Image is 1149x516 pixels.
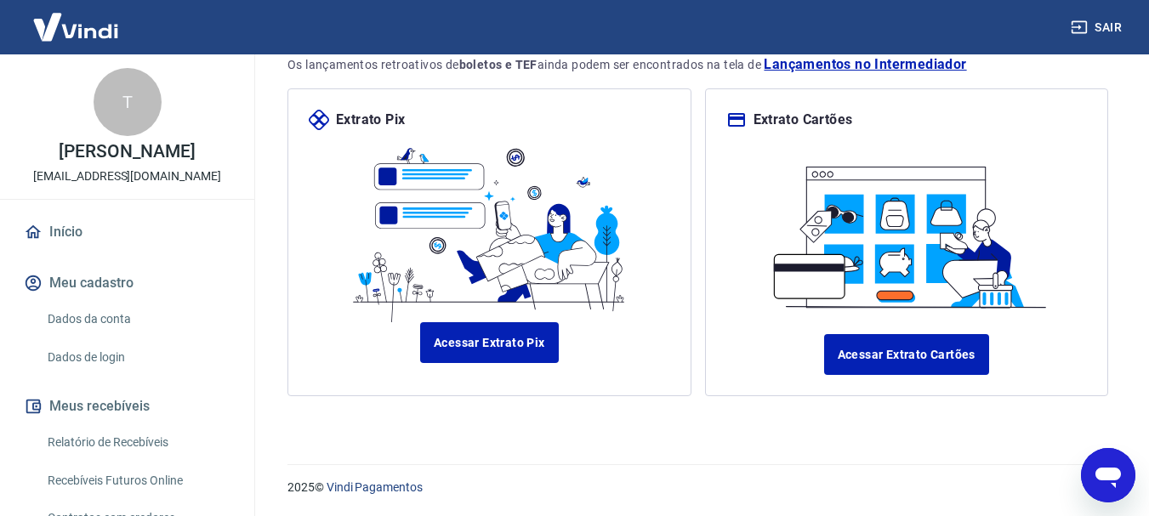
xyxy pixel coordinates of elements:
[824,334,989,375] a: Acessar Extrato Cartões
[33,167,221,185] p: [EMAIL_ADDRESS][DOMAIN_NAME]
[287,479,1108,496] p: 2025 ©
[336,110,405,130] p: Extrato Pix
[59,143,195,161] p: [PERSON_NAME]
[1067,12,1129,43] button: Sair
[20,213,234,251] a: Início
[94,68,162,136] div: T
[344,130,634,322] img: ilustrapix.38d2ed8fdf785898d64e9b5bf3a9451d.svg
[20,388,234,425] button: Meus recebíveis
[420,322,559,363] a: Acessar Extrato Pix
[459,58,538,71] strong: boletos e TEF
[20,1,131,53] img: Vindi
[287,54,1108,75] p: Os lançamentos retroativos de ainda podem ser encontrados na tela de
[764,54,966,75] a: Lançamentos no Intermediador
[41,425,234,460] a: Relatório de Recebíveis
[41,340,234,375] a: Dados de login
[762,150,1051,314] img: ilustracard.1447bf24807628a904eb562bb34ea6f9.svg
[754,110,853,130] p: Extrato Cartões
[20,264,234,302] button: Meu cadastro
[327,480,423,494] a: Vindi Pagamentos
[1081,448,1135,502] iframe: Botão para abrir a janela de mensagens
[41,302,234,337] a: Dados da conta
[41,463,234,498] a: Recebíveis Futuros Online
